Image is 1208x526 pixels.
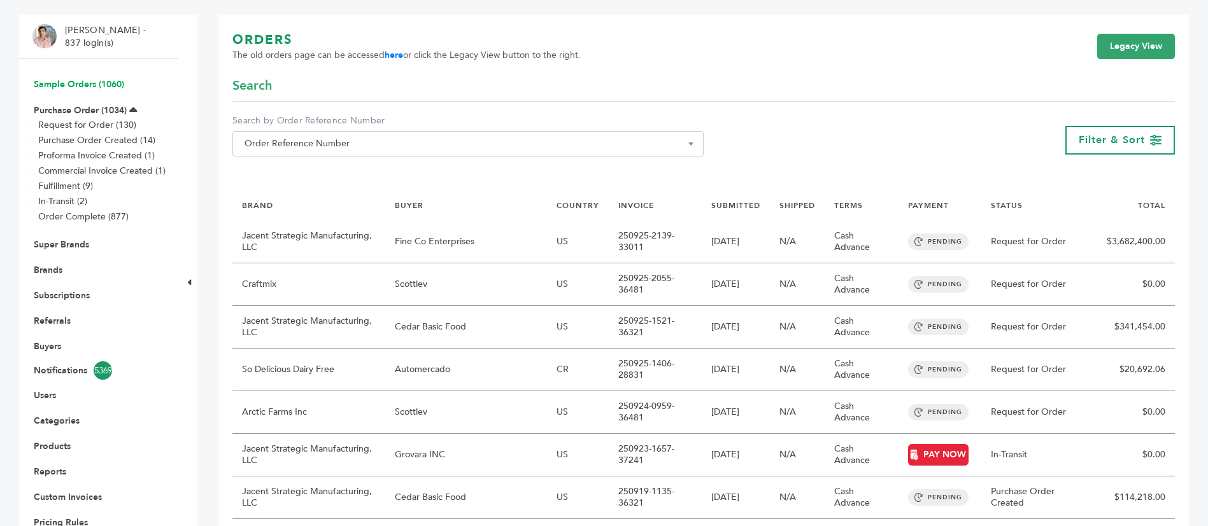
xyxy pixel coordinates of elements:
a: Categories [34,415,80,427]
a: PAY NOW [908,444,969,466]
td: Request for Order [981,263,1097,306]
td: US [547,306,609,349]
td: Automercado [385,349,547,391]
a: SUBMITTED [711,200,760,211]
td: Cash Advance [825,391,898,434]
a: PAYMENT [908,200,949,211]
span: Search [232,77,272,95]
td: CR [547,349,609,391]
span: PENDING [908,361,969,378]
td: Craftmix [232,263,385,306]
td: $114,218.00 [1097,476,1175,519]
td: Jacent Strategic Manufacturing, LLC [232,221,385,263]
td: 250923-1657-37241 [609,434,702,476]
td: N/A [770,221,825,263]
a: STATUS [991,200,1023,211]
td: [DATE] [702,263,770,306]
span: Filter & Sort [1079,133,1145,147]
li: [PERSON_NAME] - 837 login(s) [65,24,149,49]
td: Jacent Strategic Manufacturing, LLC [232,434,385,476]
a: Users [34,389,56,401]
td: 250925-2139-33011 [609,221,702,263]
td: $0.00 [1097,263,1175,306]
a: BRAND [242,200,273,211]
td: 250919-1135-36321 [609,476,702,519]
span: PENDING [908,404,969,420]
a: Super Brands [34,239,89,251]
td: US [547,221,609,263]
td: $20,692.06 [1097,349,1175,391]
td: N/A [770,263,825,306]
td: Arctic Farms Inc [232,391,385,434]
a: TERMS [834,200,863,211]
td: Request for Order [981,306,1097,349]
a: Custom Invoices [34,491,102,503]
td: So Delicious Dairy Free [232,349,385,391]
a: Purchase Order (1034) [34,104,127,116]
td: Scottlev [385,263,547,306]
span: PENDING [908,319,969,335]
a: Fulfillment (9) [38,180,93,192]
td: Cash Advance [825,349,898,391]
label: Search by Order Reference Number [232,114,704,127]
td: US [547,476,609,519]
td: N/A [770,434,825,476]
a: Reports [34,466,66,478]
td: US [547,391,609,434]
td: 250925-1406-28831 [609,349,702,391]
td: Cash Advance [825,263,898,306]
td: US [547,263,609,306]
td: [DATE] [702,434,770,476]
td: [DATE] [702,221,770,263]
td: [DATE] [702,349,770,391]
a: Products [34,440,71,452]
a: Subscriptions [34,289,90,301]
td: Cedar Basic Food [385,306,547,349]
a: Referrals [34,315,71,327]
td: $0.00 [1097,391,1175,434]
a: here [385,49,403,61]
td: Request for Order [981,391,1097,434]
td: Cash Advance [825,306,898,349]
a: INVOICE [618,200,654,211]
a: Request for Order (130) [38,119,136,131]
td: Jacent Strategic Manufacturing, LLC [232,476,385,519]
h1: ORDERS [232,31,581,49]
td: [DATE] [702,476,770,519]
a: COUNTRY [557,200,599,211]
a: Legacy View [1097,34,1175,59]
a: Proforma Invoice Created (1) [38,149,155,162]
a: Brands [34,264,62,276]
span: PENDING [908,276,969,293]
td: N/A [770,476,825,519]
td: Request for Order [981,221,1097,263]
td: In-Transit [981,434,1097,476]
td: Cash Advance [825,476,898,519]
a: BUYER [395,200,423,211]
td: Purchase Order Created [981,476,1097,519]
td: [DATE] [702,306,770,349]
span: 5369 [94,361,112,380]
td: Scottlev [385,391,547,434]
a: SHIPPED [779,200,815,211]
td: Cash Advance [825,221,898,263]
td: 250925-1521-36321 [609,306,702,349]
span: The old orders page can be accessed or click the Legacy View button to the right. [232,49,581,62]
a: Commercial Invoice Created (1) [38,165,166,177]
span: PENDING [908,233,969,250]
a: TOTAL [1138,200,1165,211]
td: $341,454.00 [1097,306,1175,349]
a: Order Complete (877) [38,211,129,223]
td: N/A [770,349,825,391]
td: $0.00 [1097,434,1175,476]
td: Grovara INC [385,434,547,476]
td: 250925-2055-36481 [609,263,702,306]
td: Jacent Strategic Manufacturing, LLC [232,306,385,349]
td: [DATE] [702,391,770,434]
a: In-Transit (2) [38,195,87,207]
td: 250924-0959-36481 [609,391,702,434]
span: PENDING [908,489,969,506]
td: $3,682,400.00 [1097,221,1175,263]
td: N/A [770,306,825,349]
a: Sample Orders (1060) [34,78,124,90]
